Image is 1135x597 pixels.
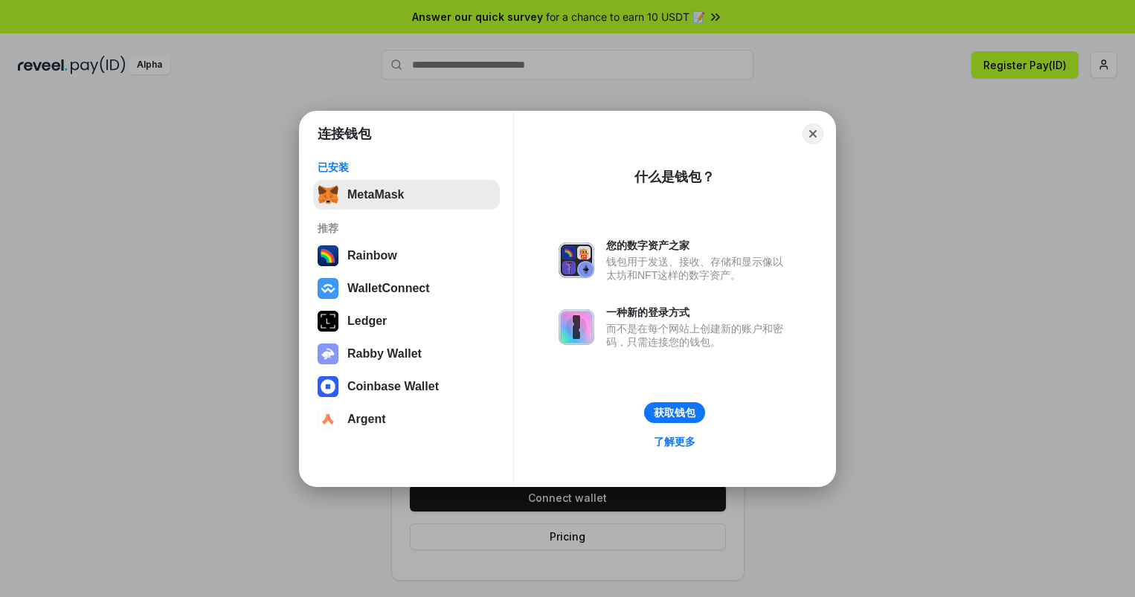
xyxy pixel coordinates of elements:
img: svg+xml,%3Csvg%20xmlns%3D%22http%3A%2F%2Fwww.w3.org%2F2000%2Fsvg%22%20fill%3D%22none%22%20viewBox... [559,309,594,345]
div: 一种新的登录方式 [606,306,791,319]
div: 已安装 [318,161,495,174]
a: 了解更多 [645,432,704,451]
button: Coinbase Wallet [313,372,500,401]
img: svg+xml,%3Csvg%20width%3D%2228%22%20height%3D%2228%22%20viewBox%3D%220%200%2028%2028%22%20fill%3D... [318,376,338,397]
img: svg+xml,%3Csvg%20xmlns%3D%22http%3A%2F%2Fwww.w3.org%2F2000%2Fsvg%22%20fill%3D%22none%22%20viewBox... [559,242,594,278]
img: svg+xml,%3Csvg%20width%3D%22120%22%20height%3D%22120%22%20viewBox%3D%220%200%20120%20120%22%20fil... [318,245,338,266]
img: svg+xml,%3Csvg%20width%3D%2228%22%20height%3D%2228%22%20viewBox%3D%220%200%2028%2028%22%20fill%3D... [318,409,338,430]
button: Ledger [313,306,500,336]
img: svg+xml,%3Csvg%20fill%3D%22none%22%20height%3D%2233%22%20viewBox%3D%220%200%2035%2033%22%20width%... [318,184,338,205]
button: 获取钱包 [644,402,705,423]
div: 什么是钱包？ [634,168,715,186]
div: Coinbase Wallet [347,380,439,393]
div: 您的数字资产之家 [606,239,791,252]
div: 了解更多 [654,435,695,448]
div: MetaMask [347,188,404,201]
div: 推荐 [318,222,495,235]
div: Ledger [347,314,387,328]
button: Argent [313,404,500,434]
button: MetaMask [313,180,500,210]
button: WalletConnect [313,274,500,303]
button: Rainbow [313,241,500,271]
div: Rainbow [347,249,397,262]
div: 获取钱包 [654,406,695,419]
img: svg+xml,%3Csvg%20width%3D%2228%22%20height%3D%2228%22%20viewBox%3D%220%200%2028%2028%22%20fill%3D... [318,278,338,299]
div: WalletConnect [347,282,430,295]
div: Rabby Wallet [347,347,422,361]
div: Argent [347,413,386,426]
div: 钱包用于发送、接收、存储和显示像以太坊和NFT这样的数字资产。 [606,255,791,282]
div: 而不是在每个网站上创建新的账户和密码，只需连接您的钱包。 [606,322,791,349]
button: Rabby Wallet [313,339,500,369]
button: Close [803,123,823,144]
h1: 连接钱包 [318,125,371,143]
img: svg+xml,%3Csvg%20xmlns%3D%22http%3A%2F%2Fwww.w3.org%2F2000%2Fsvg%22%20fill%3D%22none%22%20viewBox... [318,343,338,364]
img: svg+xml,%3Csvg%20xmlns%3D%22http%3A%2F%2Fwww.w3.org%2F2000%2Fsvg%22%20width%3D%2228%22%20height%3... [318,311,338,332]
